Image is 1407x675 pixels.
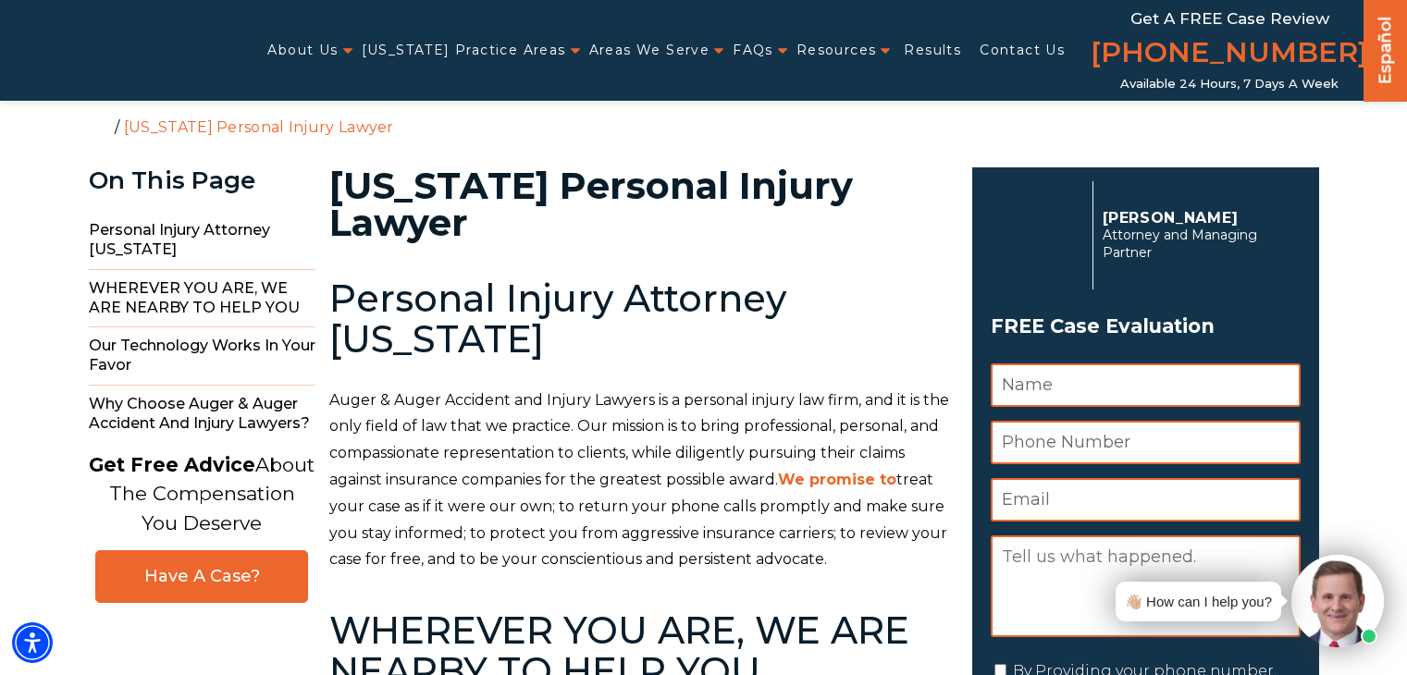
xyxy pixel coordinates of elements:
strong: Get Free Advice [89,453,255,476]
img: Intaker widget Avatar [1291,555,1384,647]
span: Get a FREE Case Review [1130,9,1329,28]
span: Available 24 Hours, 7 Days a Week [1120,77,1339,92]
p: About The Compensation You Deserve [89,450,315,538]
a: Resources [796,31,877,69]
input: Phone Number [991,421,1301,464]
span: WHEREVER YOU ARE, WE ARE NEARBY TO HELP YOU [89,270,315,328]
a: FAQs [733,31,773,69]
a: Have A Case? [95,550,308,603]
span: Personal Injury Attorney [US_STATE] [89,212,315,270]
img: Auger & Auger Accident and Injury Lawyers Logo [11,32,242,67]
a: Results [904,31,961,69]
a: Areas We Serve [589,31,710,69]
div: Accessibility Menu [12,622,53,663]
span: Why Choose Auger & Auger Accident and Injury Lawyers? [89,386,315,443]
h1: [US_STATE] Personal Injury Lawyer [329,167,950,241]
input: Name [991,363,1301,407]
a: Home [93,117,110,134]
span: Have A Case? [115,566,289,587]
p: Auger & Auger Accident and Injury Lawyers is a personal injury law firm, and it is the only field... [329,387,950,574]
div: On This Page [89,167,315,194]
input: Email [991,478,1301,522]
span: Our Technology Works in Your Favor [89,327,315,386]
a: About Us [267,31,338,69]
img: Herbert Auger [991,189,1083,281]
a: [PHONE_NUMBER] [1091,32,1368,77]
li: [US_STATE] Personal Injury Lawyer [119,118,399,136]
a: [US_STATE] Practice Areas [362,31,566,69]
h2: Personal Injury Attorney [US_STATE] [329,278,950,360]
a: Contact Us [980,31,1065,69]
a: We promise to [778,471,896,488]
div: 👋🏼 How can I help you? [1125,589,1272,614]
span: FREE Case Evaluation [991,309,1301,344]
span: Attorney and Managing Partner [1103,227,1290,262]
p: [PERSON_NAME] [1103,209,1290,227]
